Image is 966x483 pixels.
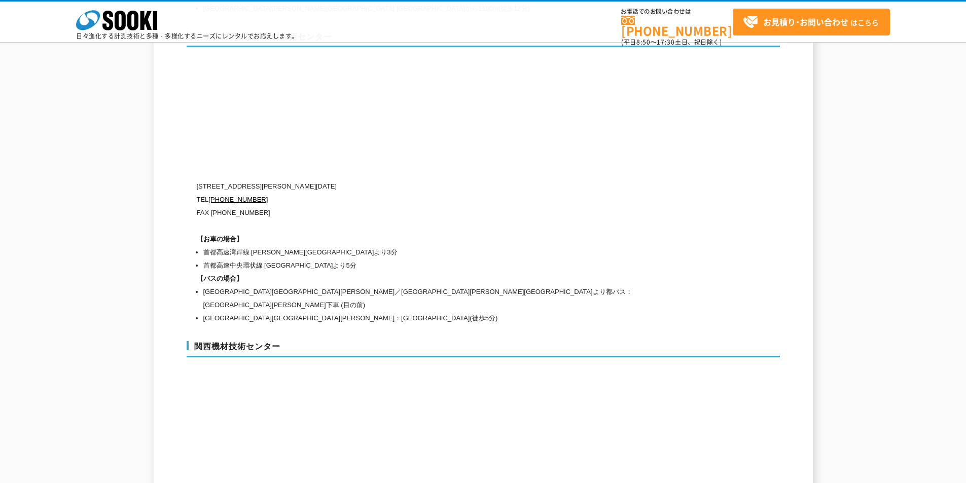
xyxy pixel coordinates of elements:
strong: お見積り･お問い合わせ [763,16,848,28]
li: [GEOGRAPHIC_DATA][GEOGRAPHIC_DATA][PERSON_NAME]／[GEOGRAPHIC_DATA][PERSON_NAME][GEOGRAPHIC_DATA]より... [203,285,684,312]
a: [PHONE_NUMBER] [621,16,733,36]
span: 17:30 [657,38,675,47]
a: [PHONE_NUMBER] [208,196,268,203]
span: (平日 ～ 土日、祝日除く) [621,38,722,47]
h1: 【お車の場合】 [197,233,684,246]
li: 首都高速中央環状線 [GEOGRAPHIC_DATA]より5分 [203,259,684,272]
p: 日々進化する計測技術と多種・多様化するニーズにレンタルでお応えします。 [76,33,298,39]
span: はこちら [743,15,879,30]
span: 8:50 [636,38,651,47]
p: TEL [197,193,684,206]
h3: 関西機材技術センター [187,341,780,357]
li: 首都高速湾岸線 [PERSON_NAME][GEOGRAPHIC_DATA]より3分 [203,246,684,259]
h1: 【バスの場合】 [197,272,684,285]
p: [STREET_ADDRESS][PERSON_NAME][DATE] [197,180,684,193]
p: FAX [PHONE_NUMBER] [197,206,684,219]
li: [GEOGRAPHIC_DATA][GEOGRAPHIC_DATA][PERSON_NAME]：[GEOGRAPHIC_DATA](徒歩5分) [203,312,684,325]
span: お電話でのお問い合わせは [621,9,733,15]
a: お見積り･お問い合わせはこちら [733,9,890,35]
